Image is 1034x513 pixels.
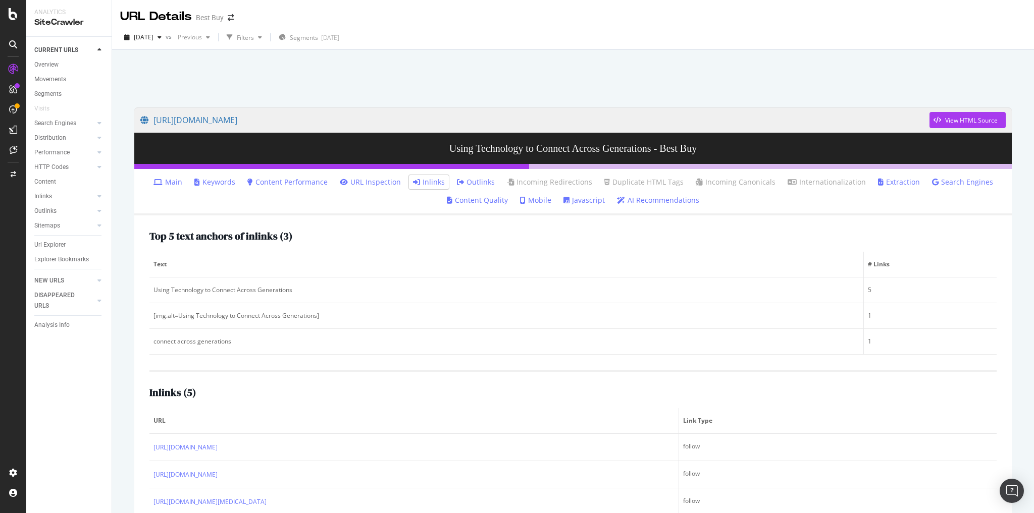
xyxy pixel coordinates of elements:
[134,33,153,41] span: 2025 Sep. 9th
[153,311,859,320] div: [img.alt=Using Technology to Connect Across Generations]
[457,177,495,187] a: Outlinks
[237,33,254,42] div: Filters
[1000,479,1024,503] div: Open Intercom Messenger
[34,206,94,216] a: Outlinks
[340,177,401,187] a: URL Inspection
[696,177,775,187] a: Incoming Canonicals
[34,320,105,330] a: Analysis Info
[174,29,214,45] button: Previous
[153,337,859,346] div: connect across generations
[153,260,857,269] span: Text
[34,147,94,158] a: Performance
[788,177,866,187] a: Internationalization
[153,497,267,507] a: [URL][DOMAIN_NAME][MEDICAL_DATA]
[447,195,508,205] a: Content Quality
[34,118,76,129] div: Search Engines
[604,177,684,187] a: Duplicate HTML Tags
[932,177,993,187] a: Search Engines
[945,116,998,125] div: View HTML Source
[34,103,60,114] a: Visits
[120,29,166,45] button: [DATE]
[140,107,929,133] a: [URL][DOMAIN_NAME]
[34,89,62,99] div: Segments
[507,177,592,187] a: Incoming Redirections
[34,133,94,143] a: Distribution
[34,240,105,250] a: Url Explorer
[34,275,64,286] div: NEW URLS
[153,286,859,295] div: Using Technology to Connect Across Generations
[34,254,89,265] div: Explorer Bookmarks
[34,220,94,231] a: Sitemaps
[868,337,993,346] div: 1
[153,416,672,425] span: URL
[413,177,445,187] a: Inlinks
[34,275,94,286] a: NEW URLS
[34,60,105,70] a: Overview
[878,177,920,187] a: Extraction
[34,89,105,99] a: Segments
[34,254,105,265] a: Explorer Bookmarks
[868,260,990,269] span: # Links
[34,177,105,187] a: Content
[120,8,192,25] div: URL Details
[153,177,182,187] a: Main
[166,32,174,41] span: vs
[34,240,66,250] div: Url Explorer
[34,74,66,85] div: Movements
[290,33,318,42] span: Segments
[134,133,1012,164] h3: Using Technology to Connect Across Generations - Best Buy
[34,290,94,311] a: DISAPPEARED URLS
[34,45,94,55] a: CURRENT URLS
[34,147,70,158] div: Performance
[34,103,49,114] div: Visits
[153,442,218,452] a: [URL][DOMAIN_NAME]
[34,290,85,311] div: DISAPPEARED URLS
[34,45,78,55] div: CURRENT URLS
[174,33,202,41] span: Previous
[34,191,94,202] a: Inlinks
[34,162,69,173] div: HTTP Codes
[34,74,105,85] a: Movements
[34,17,104,28] div: SiteCrawler
[247,177,328,187] a: Content Performance
[34,8,104,17] div: Analytics
[34,220,60,231] div: Sitemaps
[228,14,234,21] div: arrow-right-arrow-left
[563,195,605,205] a: Javascript
[617,195,699,205] a: AI Recommendations
[223,29,266,45] button: Filters
[34,191,52,202] div: Inlinks
[34,118,94,129] a: Search Engines
[34,206,57,216] div: Outlinks
[679,434,997,461] td: follow
[149,387,196,398] h2: Inlinks ( 5 )
[679,461,997,488] td: follow
[196,13,224,23] div: Best Buy
[929,112,1006,128] button: View HTML Source
[520,195,551,205] a: Mobile
[153,470,218,480] a: [URL][DOMAIN_NAME]
[868,286,993,295] div: 5
[194,177,235,187] a: Keywords
[149,231,292,242] h2: Top 5 text anchors of inlinks ( 3 )
[34,60,59,70] div: Overview
[34,320,70,330] div: Analysis Info
[868,311,993,320] div: 1
[683,416,990,425] span: Link Type
[275,29,343,45] button: Segments[DATE]
[321,33,339,42] div: [DATE]
[34,133,66,143] div: Distribution
[34,177,56,187] div: Content
[34,162,94,173] a: HTTP Codes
